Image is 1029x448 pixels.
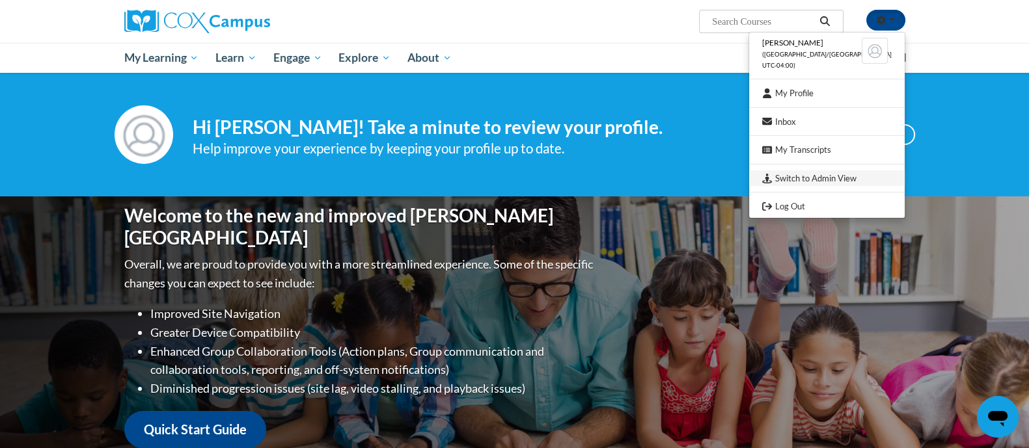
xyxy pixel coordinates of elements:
h4: Hi [PERSON_NAME]! Take a minute to review your profile. [193,116,815,138]
a: Inbox [749,114,905,130]
img: Cox Campus [124,10,270,33]
span: My Learning [124,50,199,66]
img: Learner Profile Avatar [862,38,888,64]
iframe: Button to launch messaging window [977,396,1019,438]
span: About [407,50,452,66]
button: Search [815,14,834,29]
a: Engage [265,43,331,73]
img: Profile Image [115,105,173,164]
span: Explore [338,50,391,66]
span: Engage [273,50,322,66]
li: Enhanced Group Collaboration Tools (Action plans, Group communication and collaboration tools, re... [150,342,596,380]
h1: Welcome to the new and improved [PERSON_NAME][GEOGRAPHIC_DATA] [124,205,596,248]
a: Quick Start Guide [124,411,266,448]
a: My Profile [749,85,905,101]
span: ([GEOGRAPHIC_DATA]/[GEOGRAPHIC_DATA] UTC-04:00) [762,51,892,69]
span: [PERSON_NAME] [762,38,823,47]
span: Learn [215,50,256,66]
a: Switch to Admin View [749,170,905,187]
a: Explore [330,43,399,73]
a: About [399,43,460,73]
div: Main menu [105,43,925,73]
li: Diminished progression issues (site lag, video stalling, and playback issues) [150,379,596,398]
input: Search Courses [711,14,815,29]
li: Improved Site Navigation [150,304,596,323]
button: Account Settings [866,10,905,31]
a: My Transcripts [749,142,905,158]
a: Cox Campus [124,10,372,33]
p: Overall, we are proud to provide you with a more streamlined experience. Some of the specific cha... [124,255,596,293]
div: Help improve your experience by keeping your profile up to date. [193,138,815,159]
a: Logout [749,198,905,215]
a: Learn [207,43,265,73]
li: Greater Device Compatibility [150,323,596,342]
a: My Learning [116,43,208,73]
